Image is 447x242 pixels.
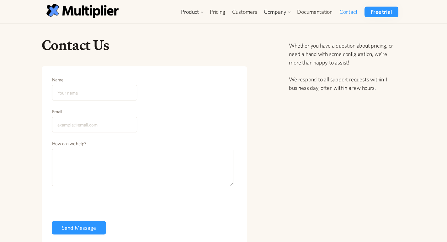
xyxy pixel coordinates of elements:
[229,7,261,17] a: Customers
[52,194,147,219] iframe: reCAPTCHA
[52,85,137,100] input: Your name
[52,77,137,83] label: Name
[289,41,399,92] p: Whether you have a question about pricing, or need a hand with some configuration, we're more tha...
[294,7,336,17] a: Documentation
[365,7,398,17] a: Free trial
[206,7,229,17] a: Pricing
[264,8,286,16] div: Company
[336,7,361,17] a: Contact
[52,141,234,147] label: How can we help?
[42,36,247,54] h1: Contact Us
[52,117,137,132] input: example@email.com
[52,109,137,115] label: Email
[181,8,199,16] div: Product
[52,221,106,234] input: Send Message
